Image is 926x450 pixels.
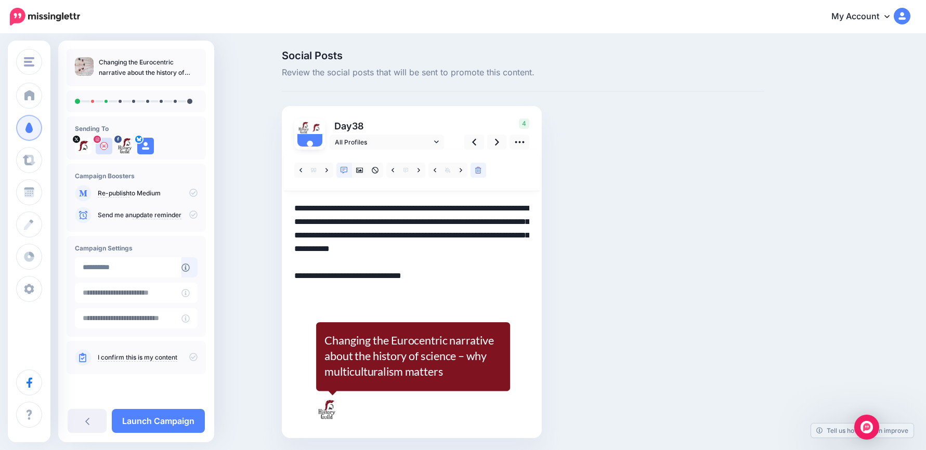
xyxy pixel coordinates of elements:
[854,415,879,440] div: Open Intercom Messenger
[297,122,310,134] img: 107731654_100216411778643_5832032346804107827_n-bsa91741.jpg
[75,244,198,252] h4: Campaign Settings
[99,57,198,78] p: Changing the Eurocentric narrative about the history of science – why multiculturalism matters
[10,8,80,25] img: Missinglettr
[324,333,501,380] div: Changing the Eurocentric narrative about the history of science – why multiculturalism matters
[330,118,446,134] p: Day
[98,189,198,198] p: to Medium
[98,353,177,362] a: I confirm this is my content
[96,138,112,154] img: user_default_image.png
[75,172,198,180] h4: Campaign Boosters
[330,135,444,150] a: All Profiles
[310,122,322,134] img: Hu3l9d_N-52559.jpg
[98,189,129,197] a: Re-publish
[352,121,364,131] span: 38
[297,134,322,159] img: user_default_image.png
[75,125,198,133] h4: Sending To
[335,137,432,148] span: All Profiles
[75,57,94,76] img: db4130882d22261547e0cd2bece54114_thumb.jpg
[811,423,914,438] a: Tell us how we can improve
[24,57,34,67] img: menu.png
[75,138,92,154] img: Hu3l9d_N-52559.jpg
[133,211,181,219] a: update reminder
[282,50,764,61] span: Social Posts
[98,210,198,220] p: Send me an
[282,66,764,80] span: Review the social posts that will be sent to promote this content.
[116,138,133,154] img: 107731654_100216411778643_5832032346804107827_n-bsa91741.jpg
[137,138,154,154] img: user_default_image.png
[519,118,529,129] span: 4
[821,4,910,30] a: My Account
